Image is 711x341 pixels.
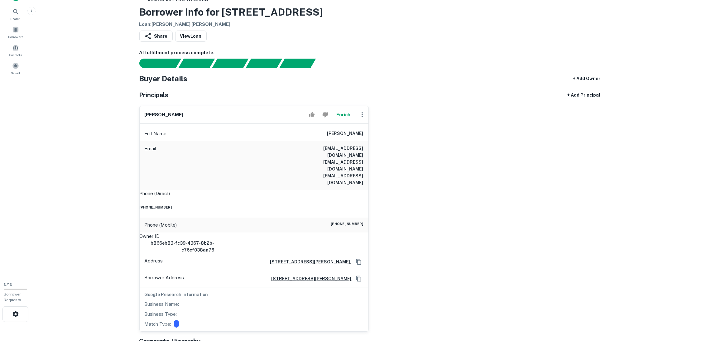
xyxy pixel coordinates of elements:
span: 0 / 10 [4,282,12,287]
a: Borrowers [2,24,29,41]
div: Sending borrower request to AI... [132,59,179,68]
h4: Buyer Details [139,73,188,84]
button: + Add Owner [571,73,603,84]
a: [STREET_ADDRESS][PERSON_NAME], [265,258,352,265]
button: Copy Address [354,274,363,283]
p: Business Name: [145,300,179,308]
h6: AI fulfillment process complete. [139,49,603,56]
a: Search [2,6,29,22]
div: Your request is received and processing... [178,59,215,68]
h6: Google Research Information [145,291,363,298]
h6: b866eb83-fc39-4367-8b2b-c76cf038aa76 [140,240,214,253]
p: Email [145,145,156,186]
h6: [PERSON_NAME] [145,111,184,118]
h5: Principals [139,90,169,100]
p: Business Type: [145,310,177,318]
p: Phone (Direct) [140,190,170,197]
h6: [PERSON_NAME] [327,130,363,137]
h6: [PHONE_NUMBER] [140,205,368,210]
p: Borrower Address [145,274,184,283]
p: Address [145,257,163,267]
span: Borrowers [8,34,23,39]
h6: Loan : [PERSON_NAME] [PERSON_NAME] [139,21,323,28]
h3: Borrower Info for [STREET_ADDRESS] [139,5,323,20]
button: Enrich [334,108,353,121]
button: Share [139,31,173,42]
button: Copy Address [354,257,363,267]
p: Full Name [145,130,167,137]
p: Match Type: [145,320,171,328]
a: ViewLoan [175,31,207,42]
div: Documents found, AI parsing details... [212,59,248,68]
button: + Add Principal [565,89,603,101]
div: Principals found, AI now looking for contact information... [246,59,282,68]
p: Phone (Mobile) [145,221,177,229]
h6: [PHONE_NUMBER] [331,221,363,229]
span: Contacts [9,52,22,57]
div: Principals found, still searching for contact information. This may take time... [279,59,316,68]
button: Reject [320,108,331,121]
h6: [EMAIL_ADDRESS][DOMAIN_NAME] [EMAIL_ADDRESS][DOMAIN_NAME] [EMAIL_ADDRESS][DOMAIN_NAME] [289,145,363,186]
a: Saved [2,60,29,77]
a: Contacts [2,42,29,59]
span: Search [11,16,21,21]
a: [STREET_ADDRESS][PERSON_NAME] [267,275,352,282]
span: Borrower Requests [4,292,21,302]
p: Owner ID [140,233,368,240]
button: Accept [306,108,317,121]
iframe: Chat Widget [680,291,711,321]
span: Saved [11,70,20,75]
